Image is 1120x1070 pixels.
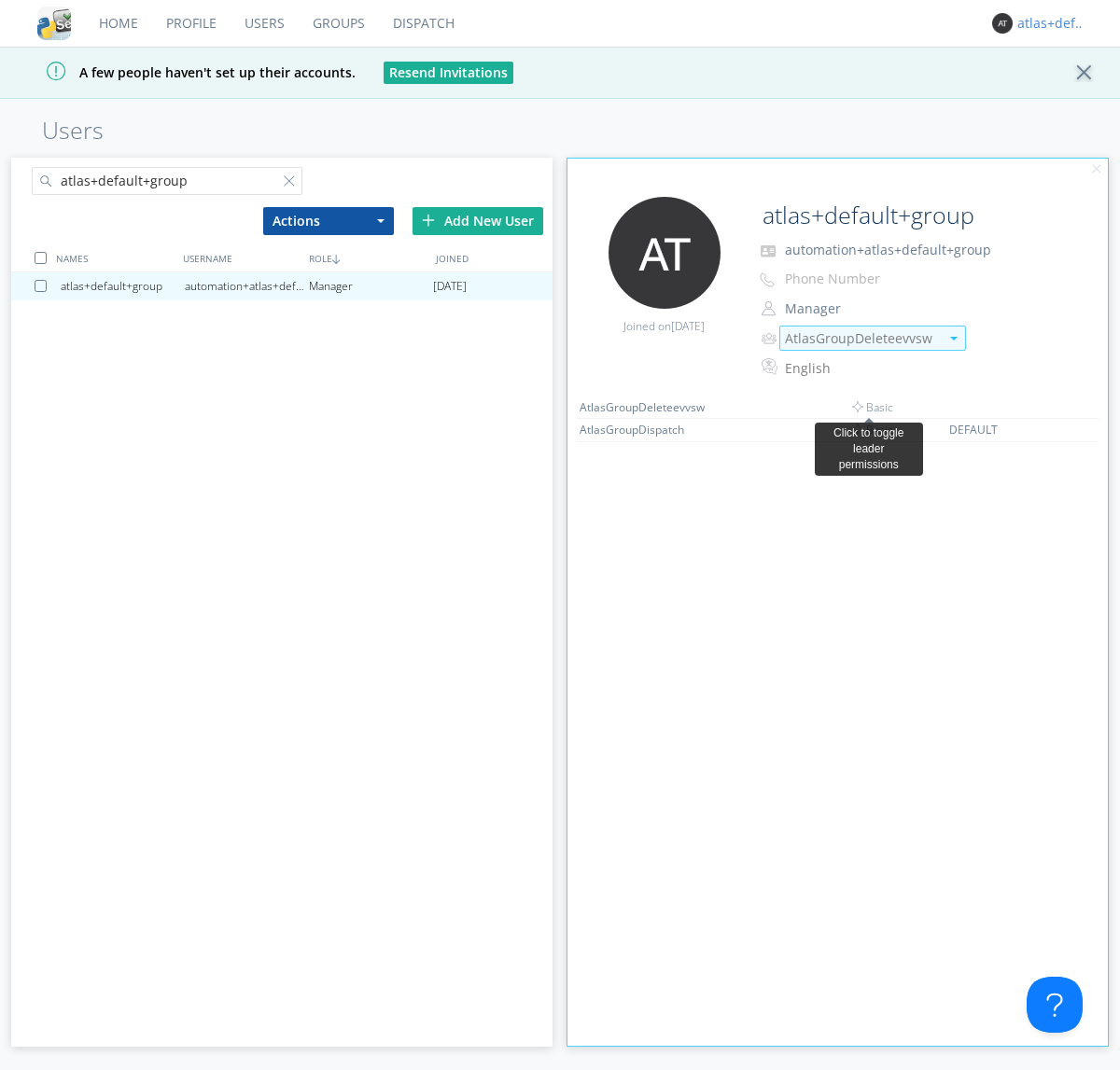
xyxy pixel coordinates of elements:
[413,207,543,235] div: Add New User
[671,318,705,334] span: [DATE]
[431,244,557,271] div: JOINED
[37,7,71,40] img: cddb5a64eb264b2086981ab96f4c1ba7
[822,425,916,473] div: Click to toggle leader permissions
[785,359,941,378] div: English
[580,399,720,415] div: AtlasGroupDeleteevvsw
[992,13,1013,34] img: 373638.png
[384,62,513,84] button: Resend Invitations
[778,296,965,322] button: Manager
[51,244,177,271] div: NAMES
[623,318,705,334] span: Joined on
[433,272,467,300] span: [DATE]
[11,272,553,300] a: atlas+default+groupautomation+atlas+default+groupManager[DATE]
[609,197,721,309] img: 373638.png
[949,422,1057,438] div: DEFAULT
[760,272,775,287] img: phone-outline.svg
[785,329,939,348] div: AtlasGroupDeleteevvsw
[32,167,302,195] input: Search users
[580,422,720,438] div: AtlasGroupDispatch
[762,326,779,351] img: icon-alert-users-thin-outline.svg
[950,337,958,340] img: caret-down-sm.svg
[852,399,893,415] span: Basic
[61,272,185,300] div: atlas+default+group
[785,241,991,258] span: automation+atlas+default+group
[14,63,356,81] span: A few people haven't set up their accounts.
[762,355,780,378] img: In groups with Translation enabled, this user's messages will be automatically translated to and ...
[422,214,435,227] img: plus.svg
[304,244,430,271] div: ROLE
[309,272,433,300] div: Manager
[762,301,776,316] img: person-outline.svg
[1027,977,1083,1033] iframe: Toggle Customer Support
[755,197,1057,234] input: Name
[185,272,309,300] div: automation+atlas+default+group
[263,207,394,235] button: Actions
[178,244,304,271] div: USERNAME
[1090,163,1103,176] img: cancel.svg
[1017,14,1087,33] div: atlas+default+group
